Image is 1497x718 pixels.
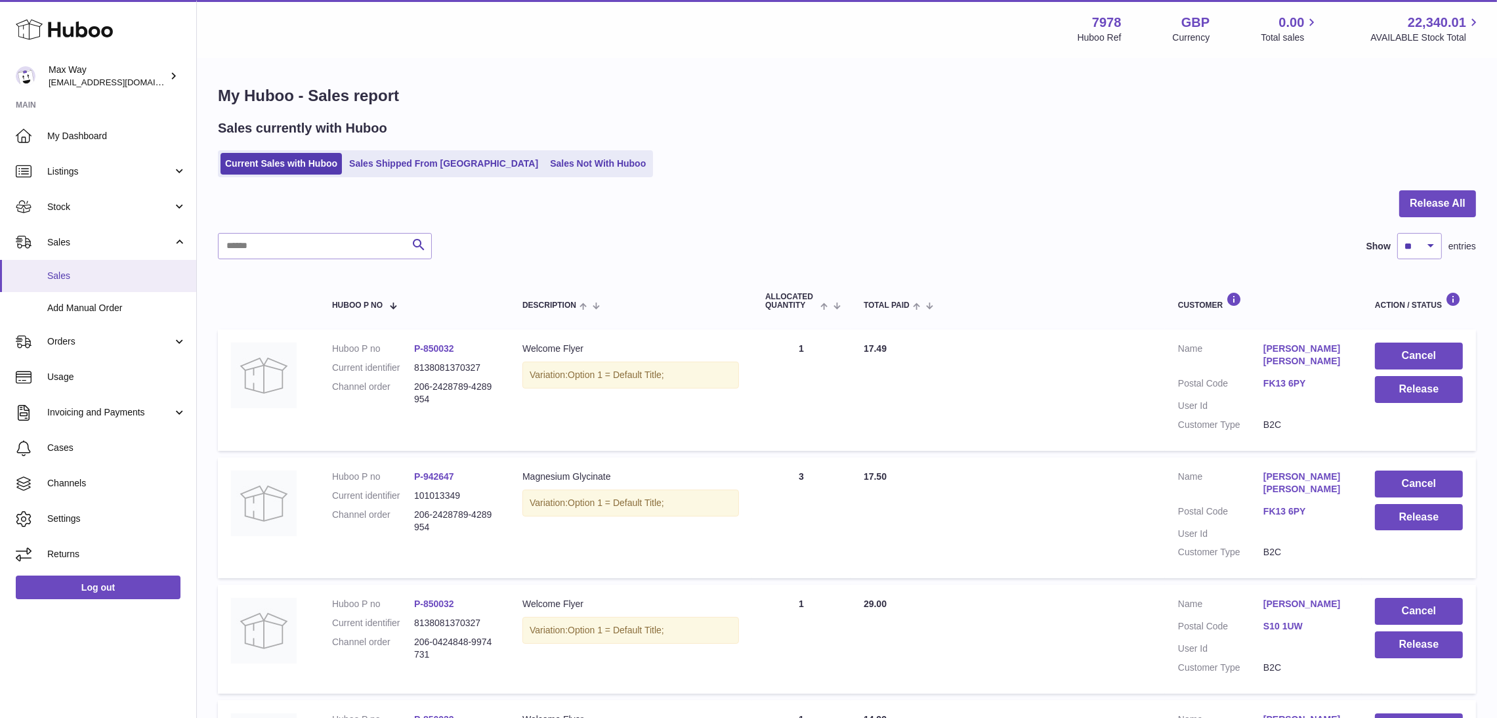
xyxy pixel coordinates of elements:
[1092,14,1122,32] strong: 7978
[1408,14,1466,32] span: 22,340.01
[1178,419,1263,431] dt: Customer Type
[332,301,383,310] span: Huboo P no
[47,442,186,454] span: Cases
[522,598,739,610] div: Welcome Flyer
[522,617,739,644] div: Variation:
[1375,376,1463,403] button: Release
[522,343,739,355] div: Welcome Flyer
[16,66,35,86] img: Max@LongevityBox.co.uk
[414,381,496,406] dd: 206-2428789-4289954
[47,165,173,178] span: Listings
[1279,14,1305,32] span: 0.00
[345,153,543,175] a: Sales Shipped From [GEOGRAPHIC_DATA]
[47,371,186,383] span: Usage
[1178,400,1263,412] dt: User Id
[1448,240,1476,253] span: entries
[1263,620,1349,633] a: S10 1UW
[1375,343,1463,370] button: Cancel
[332,598,414,610] dt: Huboo P no
[49,64,167,89] div: Max Way
[47,270,186,282] span: Sales
[1263,471,1349,496] a: [PERSON_NAME] [PERSON_NAME]
[47,477,186,490] span: Channels
[522,301,576,310] span: Description
[332,509,414,534] dt: Channel order
[414,509,496,534] dd: 206-2428789-4289954
[752,585,851,694] td: 1
[1261,32,1319,44] span: Total sales
[332,362,414,374] dt: Current identifier
[1178,343,1263,371] dt: Name
[414,490,496,502] dd: 101013349
[414,599,454,609] a: P-850032
[1178,377,1263,393] dt: Postal Code
[414,636,496,661] dd: 206-0424848-9974731
[47,201,173,213] span: Stock
[864,599,887,609] span: 29.00
[1173,32,1210,44] div: Currency
[1178,546,1263,559] dt: Customer Type
[1178,620,1263,636] dt: Postal Code
[47,302,186,314] span: Add Manual Order
[47,513,186,525] span: Settings
[332,490,414,502] dt: Current identifier
[1178,598,1263,614] dt: Name
[218,85,1476,106] h1: My Huboo - Sales report
[765,293,817,310] span: ALLOCATED Quantity
[1370,32,1481,44] span: AVAILABLE Stock Total
[1375,504,1463,531] button: Release
[47,335,173,348] span: Orders
[1178,471,1263,499] dt: Name
[16,576,180,599] a: Log out
[49,77,193,87] span: [EMAIL_ADDRESS][DOMAIN_NAME]
[47,236,173,249] span: Sales
[864,471,887,482] span: 17.50
[1263,662,1349,674] dd: B2C
[1181,14,1210,32] strong: GBP
[332,471,414,483] dt: Huboo P no
[332,617,414,629] dt: Current identifier
[1399,190,1476,217] button: Release All
[1375,292,1463,310] div: Action / Status
[1263,419,1349,431] dd: B2C
[1375,631,1463,658] button: Release
[1178,662,1263,674] dt: Customer Type
[1263,546,1349,559] dd: B2C
[1178,528,1263,540] dt: User Id
[1375,471,1463,497] button: Cancel
[1178,292,1349,310] div: Customer
[522,490,739,517] div: Variation:
[1263,505,1349,518] a: FK13 6PY
[752,329,851,450] td: 1
[414,343,454,354] a: P-850032
[1178,643,1263,655] dt: User Id
[1366,240,1391,253] label: Show
[231,343,297,408] img: no-photo.jpg
[47,130,186,142] span: My Dashboard
[332,636,414,661] dt: Channel order
[1178,505,1263,521] dt: Postal Code
[414,471,454,482] a: P-942647
[414,362,496,374] dd: 8138081370327
[864,301,910,310] span: Total paid
[221,153,342,175] a: Current Sales with Huboo
[332,343,414,355] dt: Huboo P no
[1261,14,1319,44] a: 0.00 Total sales
[864,343,887,354] span: 17.49
[752,457,851,578] td: 3
[332,381,414,406] dt: Channel order
[47,406,173,419] span: Invoicing and Payments
[231,598,297,664] img: no-photo.jpg
[522,362,739,389] div: Variation:
[218,119,387,137] h2: Sales currently with Huboo
[1370,14,1481,44] a: 22,340.01 AVAILABLE Stock Total
[1263,377,1349,390] a: FK13 6PY
[545,153,650,175] a: Sales Not With Huboo
[568,625,664,635] span: Option 1 = Default Title;
[522,471,739,483] div: Magnesium Glycinate
[568,370,664,380] span: Option 1 = Default Title;
[1263,343,1349,368] a: [PERSON_NAME] [PERSON_NAME]
[1375,598,1463,625] button: Cancel
[568,497,664,508] span: Option 1 = Default Title;
[414,617,496,629] dd: 8138081370327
